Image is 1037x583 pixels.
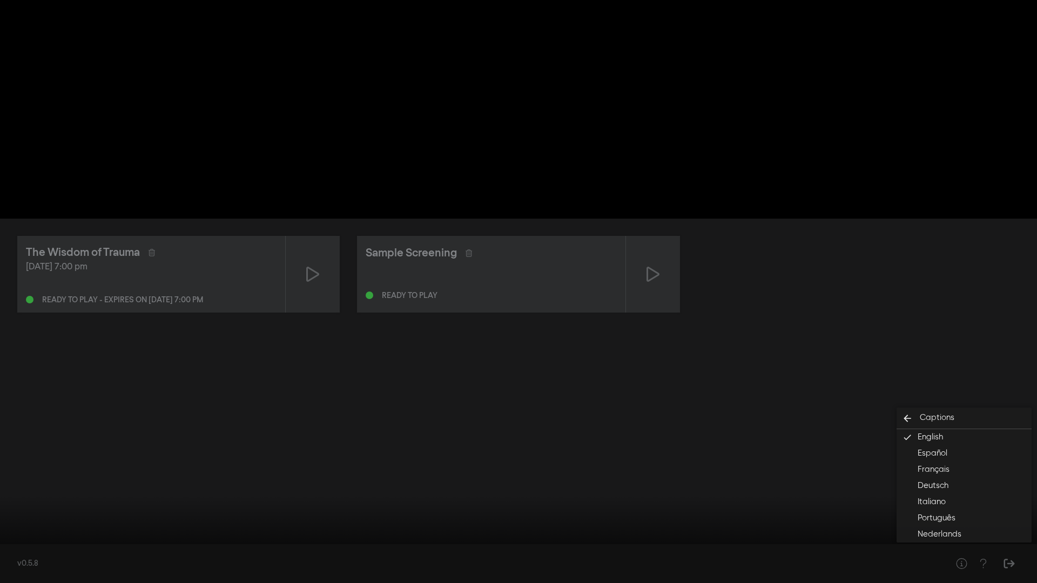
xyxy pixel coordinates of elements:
i: done [900,432,918,442]
button: Deutsch [897,478,1032,494]
button: Français [897,462,1032,478]
button: Back [897,408,1032,429]
span: Español [918,448,947,460]
button: Sign Out [998,553,1020,574]
button: English [897,429,1032,445]
span: Français [918,464,950,476]
span: Português [918,512,955,525]
button: Help [951,553,972,574]
span: Italiano [918,496,946,509]
button: Nederlands [897,526,1032,543]
button: Italiano [897,494,1032,510]
div: v0.5.8 [17,558,929,570]
span: Nederlands [918,528,961,541]
button: Español [897,445,1032,462]
i: arrow_back [897,413,918,424]
span: Captions [920,412,954,424]
button: Help [972,553,994,574]
button: Português [897,510,1032,526]
span: English [918,431,943,444]
span: Deutsch [918,480,948,492]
